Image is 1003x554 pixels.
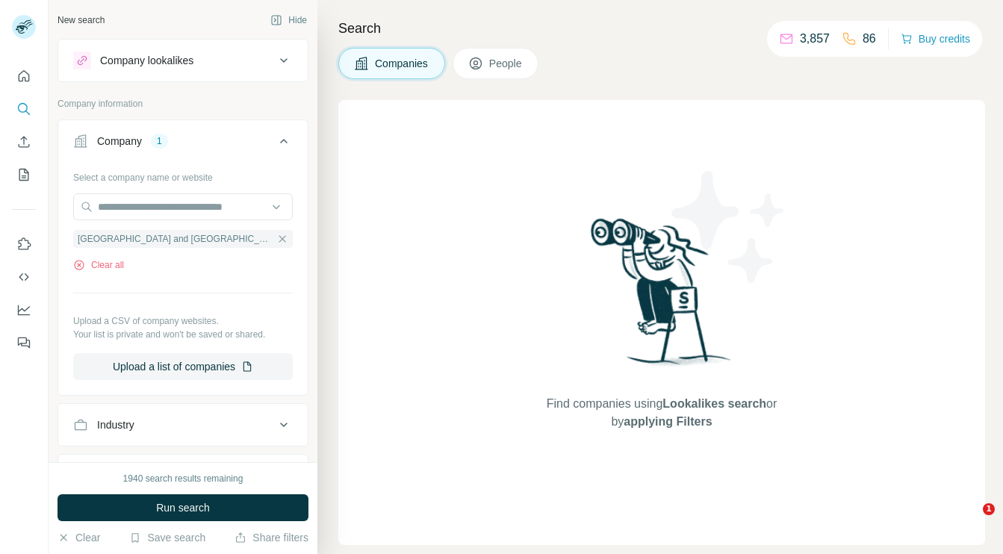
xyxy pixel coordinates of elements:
button: Feedback [12,329,36,356]
button: Use Surfe on LinkedIn [12,231,36,258]
button: Industry [58,407,308,443]
p: Upload a CSV of company websites. [73,314,293,328]
button: Buy credits [901,28,970,49]
button: Enrich CSV [12,128,36,155]
button: Search [12,96,36,122]
button: Clear [58,530,100,545]
div: Select a company name or website [73,165,293,184]
button: My lists [12,161,36,188]
span: Lookalikes search [662,397,766,410]
div: New search [58,13,105,27]
button: HQ location [58,458,308,494]
div: 1 [151,134,168,148]
button: Company lookalikes [58,43,308,78]
p: Your list is private and won't be saved or shared. [73,328,293,341]
span: Run search [156,500,210,515]
button: Save search [129,530,205,545]
div: Industry [97,417,134,432]
span: applying Filters [624,415,712,428]
button: Hide [260,9,317,31]
img: Surfe Illustration - Stars [662,160,796,294]
button: Use Surfe API [12,264,36,290]
button: Upload a list of companies [73,353,293,380]
div: Company lookalikes [100,53,193,68]
button: Dashboard [12,296,36,323]
button: Company1 [58,123,308,165]
button: Clear all [73,258,124,272]
h4: Search [338,18,985,39]
p: 86 [863,30,876,48]
div: 1940 search results remaining [123,472,243,485]
div: Company [97,134,142,149]
span: Find companies using or by [542,395,781,431]
span: People [489,56,524,71]
button: Share filters [235,530,308,545]
p: 3,857 [800,30,830,48]
p: Company information [58,97,308,111]
button: Run search [58,494,308,521]
span: 1 [983,503,995,515]
span: Companies [375,56,429,71]
button: Quick start [12,63,36,90]
span: [GEOGRAPHIC_DATA] and [GEOGRAPHIC_DATA] [78,232,273,246]
img: Surfe Illustration - Woman searching with binoculars [584,214,739,381]
iframe: Intercom live chat [952,503,988,539]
